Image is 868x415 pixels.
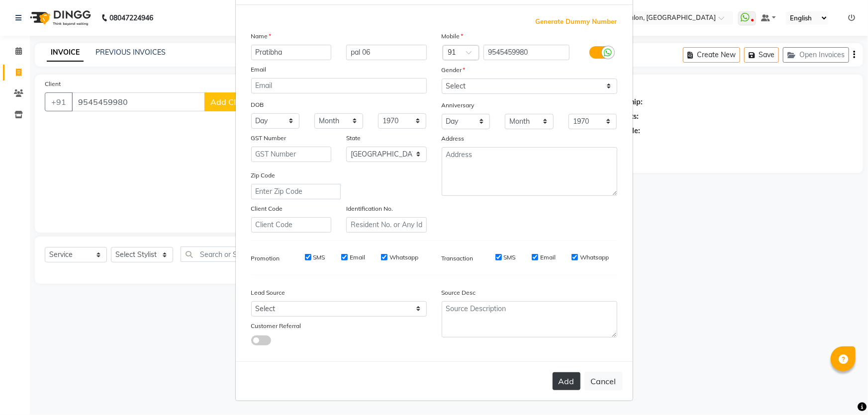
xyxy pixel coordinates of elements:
[251,204,283,213] label: Client Code
[251,288,286,297] label: Lead Source
[313,253,325,262] label: SMS
[580,253,609,262] label: Whatsapp
[346,204,393,213] label: Identification No.
[540,253,556,262] label: Email
[251,65,267,74] label: Email
[251,147,332,162] input: GST Number
[389,253,418,262] label: Whatsapp
[442,254,474,263] label: Transaction
[536,17,617,27] span: Generate Dummy Number
[251,171,276,180] label: Zip Code
[442,32,464,41] label: Mobile
[346,45,427,60] input: Last Name
[346,217,427,233] input: Resident No. or Any Id
[251,45,332,60] input: First Name
[251,254,280,263] label: Promotion
[251,217,332,233] input: Client Code
[483,45,570,60] input: Mobile
[346,134,361,143] label: State
[251,134,287,143] label: GST Number
[442,288,476,297] label: Source Desc
[251,184,341,199] input: Enter Zip Code
[442,101,475,110] label: Anniversary
[504,253,516,262] label: SMS
[251,78,427,93] input: Email
[553,372,580,390] button: Add
[442,66,466,75] label: Gender
[251,32,272,41] label: Name
[584,372,623,391] button: Cancel
[251,322,301,331] label: Customer Referral
[251,100,264,109] label: DOB
[442,134,465,143] label: Address
[350,253,365,262] label: Email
